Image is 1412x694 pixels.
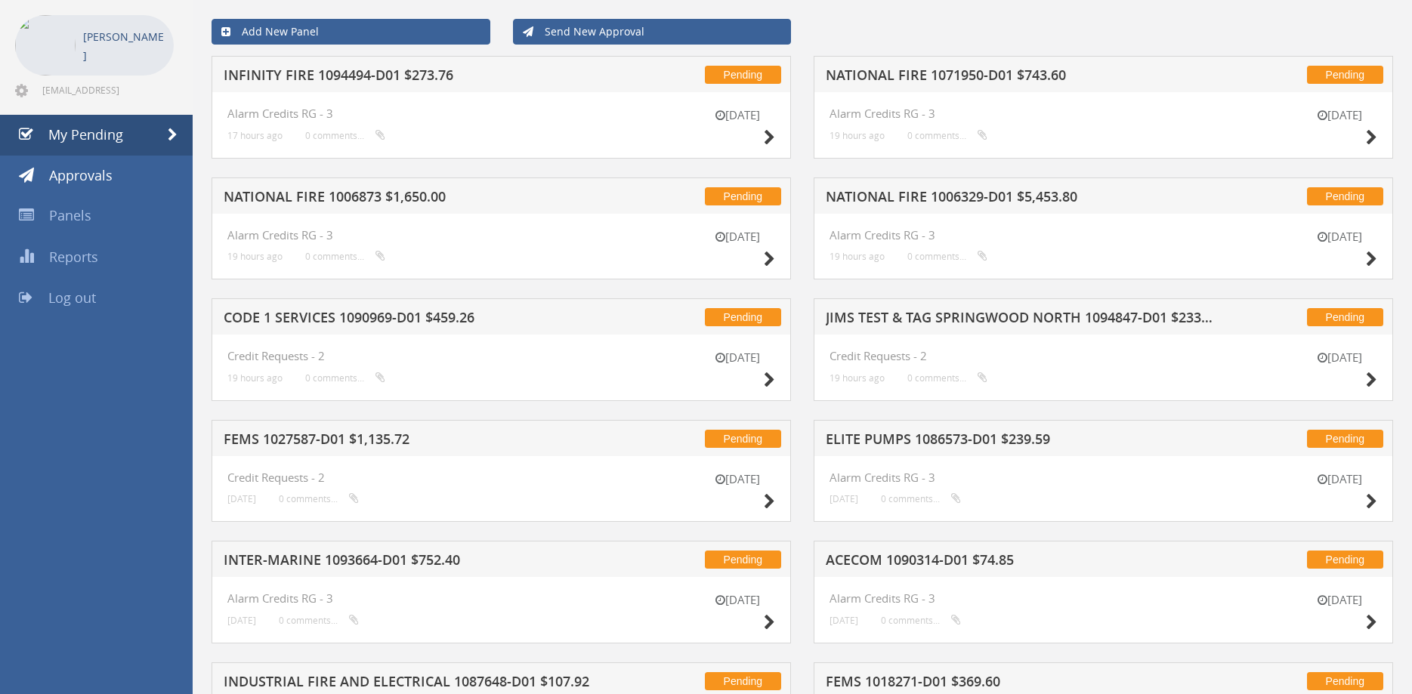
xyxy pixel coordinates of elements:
small: [DATE] [1302,471,1377,487]
h4: Alarm Credits RG - 3 [830,592,1377,605]
span: Pending [705,551,781,569]
span: Pending [705,66,781,84]
h5: CODE 1 SERVICES 1090969-D01 $459.26 [224,310,613,329]
h4: Alarm Credits RG - 3 [830,107,1377,120]
span: Pending [1307,308,1383,326]
span: Pending [1307,551,1383,569]
small: [DATE] [700,592,775,608]
span: Pending [1307,672,1383,690]
small: [DATE] [227,493,256,504]
h5: NATIONAL FIRE 1006873 $1,650.00 [224,190,613,208]
h4: Alarm Credits RG - 3 [830,471,1377,484]
small: 0 comments... [907,251,987,262]
small: 0 comments... [881,615,961,626]
small: 0 comments... [305,251,385,262]
small: [DATE] [1302,107,1377,123]
h4: Alarm Credits RG - 3 [227,592,775,605]
small: [DATE] [700,350,775,366]
a: Send New Approval [513,19,792,45]
span: Approvals [49,166,113,184]
span: Pending [1307,66,1383,84]
small: [DATE] [1302,350,1377,366]
small: [DATE] [830,493,858,504]
h5: JIMS TEST & TAG SPRINGWOOD NORTH 1094847-D01 $233.75 [826,310,1215,329]
h4: Alarm Credits RG - 3 [830,229,1377,242]
small: 17 hours ago [227,130,283,141]
small: 19 hours ago [227,251,283,262]
small: [DATE] [1302,592,1377,608]
span: Pending [705,672,781,690]
span: Panels [49,206,91,224]
small: 0 comments... [881,493,961,504]
span: Log out [48,288,96,307]
small: [DATE] [1302,229,1377,245]
h5: ACECOM 1090314-D01 $74.85 [826,553,1215,572]
small: 0 comments... [305,130,385,141]
h4: Credit Requests - 2 [830,350,1377,362]
h5: FEMS 1027587-D01 $1,135.72 [224,432,613,451]
small: 19 hours ago [830,130,885,141]
span: Pending [705,308,781,326]
small: 0 comments... [279,493,359,504]
h5: NATIONAL FIRE 1071950-D01 $743.60 [826,68,1215,87]
small: [DATE] [227,615,256,626]
span: Reports [49,248,98,266]
h5: NATIONAL FIRE 1006329-D01 $5,453.80 [826,190,1215,208]
small: [DATE] [830,615,858,626]
h4: Credit Requests - 2 [227,471,775,484]
span: Pending [1307,430,1383,448]
span: Pending [705,187,781,205]
span: My Pending [48,125,123,143]
span: Pending [1307,187,1383,205]
span: [EMAIL_ADDRESS][DOMAIN_NAME] [42,84,171,96]
small: [DATE] [700,107,775,123]
a: Add New Panel [212,19,490,45]
small: 19 hours ago [227,372,283,384]
h5: ELITE PUMPS 1086573-D01 $239.59 [826,432,1215,451]
small: 19 hours ago [830,251,885,262]
span: Pending [705,430,781,448]
small: 0 comments... [907,372,987,384]
h5: INDUSTRIAL FIRE AND ELECTRICAL 1087648-D01 $107.92 [224,674,613,693]
h5: FEMS 1018271-D01 $369.60 [826,674,1215,693]
h4: Alarm Credits RG - 3 [227,229,775,242]
p: [PERSON_NAME] [83,27,166,65]
small: [DATE] [700,471,775,487]
small: 0 comments... [305,372,385,384]
small: 0 comments... [279,615,359,626]
small: [DATE] [700,229,775,245]
h4: Credit Requests - 2 [227,350,775,362]
h5: INTER-MARINE 1093664-D01 $752.40 [224,553,613,572]
h4: Alarm Credits RG - 3 [227,107,775,120]
small: 19 hours ago [830,372,885,384]
small: 0 comments... [907,130,987,141]
h5: INFINITY FIRE 1094494-D01 $273.76 [224,68,613,87]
